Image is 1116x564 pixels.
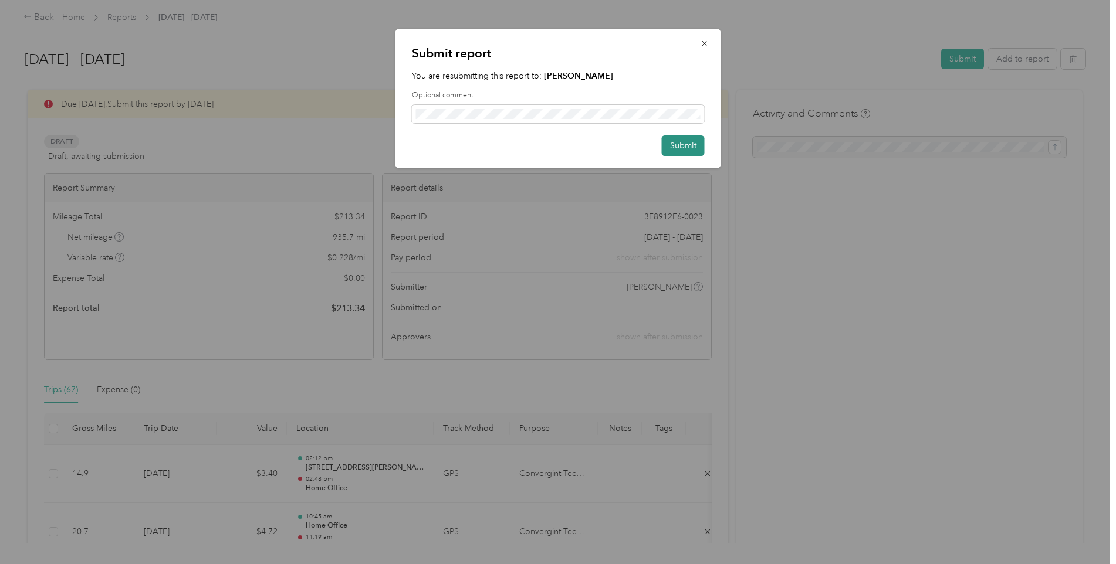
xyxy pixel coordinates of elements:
[1050,498,1116,564] iframe: Everlance-gr Chat Button Frame
[544,71,613,81] strong: [PERSON_NAME]
[412,45,705,62] p: Submit report
[662,135,705,156] button: Submit
[412,70,705,82] p: You are resubmitting this report to:
[412,90,705,101] label: Optional comment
